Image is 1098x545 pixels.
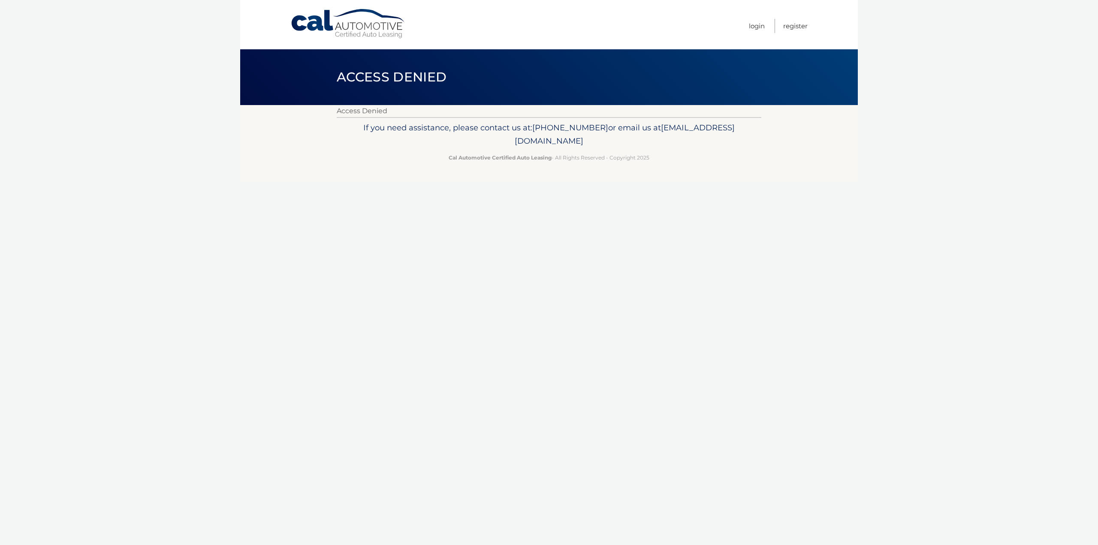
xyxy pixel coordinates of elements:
[749,19,765,33] a: Login
[532,123,608,132] span: [PHONE_NUMBER]
[342,153,756,162] p: - All Rights Reserved - Copyright 2025
[449,154,552,161] strong: Cal Automotive Certified Auto Leasing
[337,69,446,85] span: Access Denied
[337,105,761,117] p: Access Denied
[783,19,808,33] a: Register
[342,121,756,148] p: If you need assistance, please contact us at: or email us at
[290,9,406,39] a: Cal Automotive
